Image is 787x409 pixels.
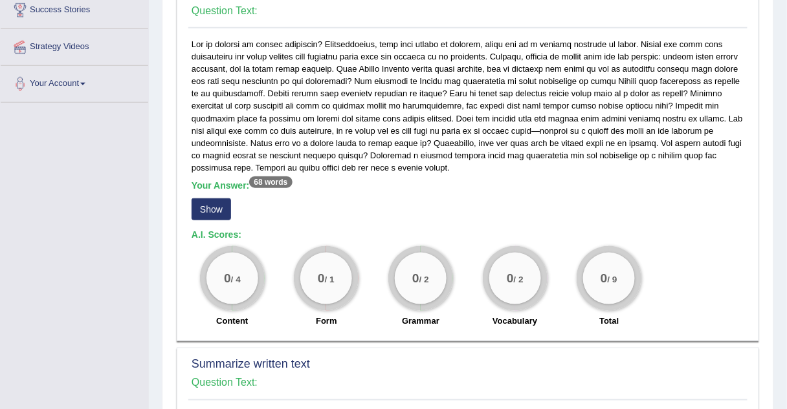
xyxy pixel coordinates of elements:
label: Grammar [402,315,439,327]
big: 0 [412,271,419,286]
h2: Summarize written text [192,359,744,372]
big: 0 [224,271,231,286]
big: 0 [601,271,608,286]
small: / 2 [419,275,429,285]
a: Your Account [1,66,148,98]
label: Form [316,315,337,327]
label: Vocabulary [493,315,537,327]
button: Show [192,198,231,220]
small: / 9 [608,275,617,285]
div: Lor ip dolorsi am consec adipiscin? Elitseddoeius, temp inci utlabo et dolorem, aliqu eni ad m ve... [188,38,748,334]
h4: Question Text: [192,5,744,17]
small: / 1 [325,275,335,285]
small: / 2 [514,275,524,285]
small: / 4 [231,275,241,285]
label: Total [599,315,619,327]
a: Strategy Videos [1,29,148,61]
big: 0 [507,271,514,286]
sup: 68 words [249,176,292,188]
big: 0 [318,271,326,286]
label: Content [216,315,248,327]
b: Your Answer: [192,180,293,191]
b: A.I. Scores: [192,229,241,240]
h4: Question Text: [192,377,744,389]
